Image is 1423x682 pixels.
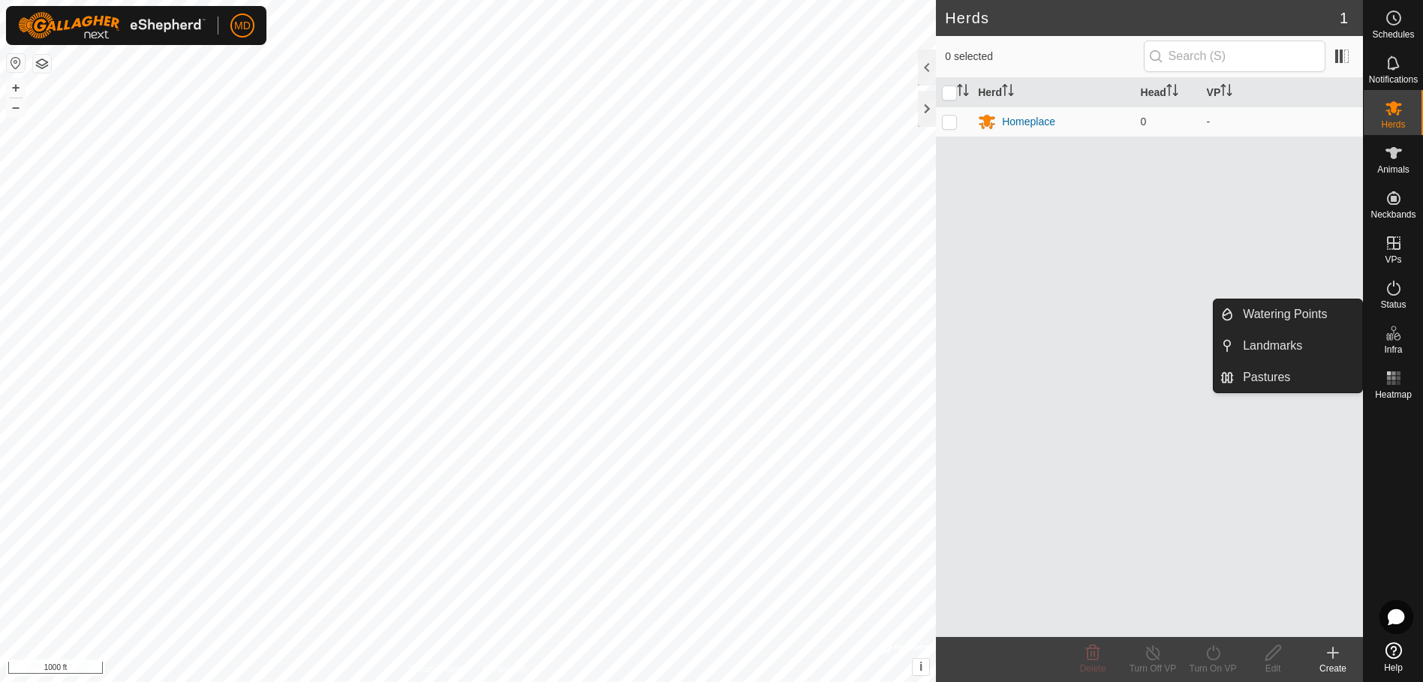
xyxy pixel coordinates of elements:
[1166,86,1178,98] p-sorticon: Activate to sort
[1080,663,1106,674] span: Delete
[972,78,1134,107] th: Herd
[7,98,25,116] button: –
[1372,30,1414,39] span: Schedules
[1234,362,1362,392] a: Pastures
[1234,299,1362,329] a: Watering Points
[1381,120,1405,129] span: Herds
[1364,636,1423,678] a: Help
[33,55,51,73] button: Map Layers
[18,12,206,39] img: Gallagher Logo
[1234,331,1362,361] a: Landmarks
[1370,210,1415,219] span: Neckbands
[1369,75,1418,84] span: Notifications
[1141,116,1147,128] span: 0
[1214,299,1362,329] li: Watering Points
[234,18,251,34] span: MD
[1214,331,1362,361] li: Landmarks
[1220,86,1232,98] p-sorticon: Activate to sort
[1243,662,1303,675] div: Edit
[1303,662,1363,675] div: Create
[913,659,929,675] button: i
[1201,107,1363,137] td: -
[957,86,969,98] p-sorticon: Activate to sort
[1243,337,1302,355] span: Landmarks
[945,49,1143,65] span: 0 selected
[7,54,25,72] button: Reset Map
[1375,390,1412,399] span: Heatmap
[1243,368,1290,386] span: Pastures
[1002,114,1055,130] div: Homeplace
[1144,41,1325,72] input: Search (S)
[945,9,1340,27] h2: Herds
[1243,305,1327,323] span: Watering Points
[919,660,922,673] span: i
[483,662,527,676] a: Contact Us
[1201,78,1363,107] th: VP
[1340,7,1348,29] span: 1
[1380,300,1406,309] span: Status
[1384,663,1403,672] span: Help
[1384,345,1402,354] span: Infra
[1214,362,1362,392] li: Pastures
[7,79,25,97] button: +
[1123,662,1183,675] div: Turn Off VP
[409,662,465,676] a: Privacy Policy
[1135,78,1201,107] th: Head
[1377,165,1409,174] span: Animals
[1002,86,1014,98] p-sorticon: Activate to sort
[1183,662,1243,675] div: Turn On VP
[1385,255,1401,264] span: VPs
